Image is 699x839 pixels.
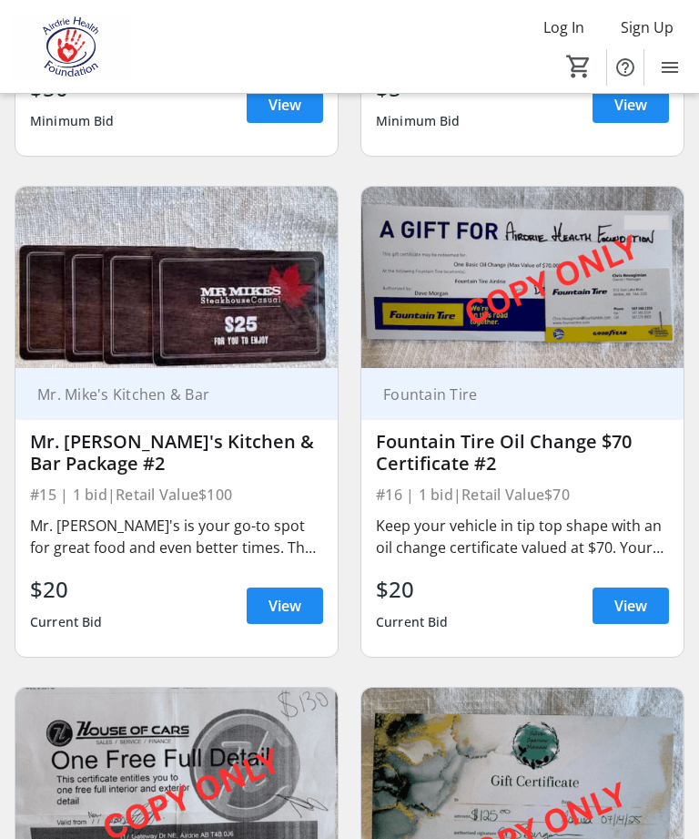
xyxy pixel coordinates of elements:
[30,105,115,138] div: Minimum Bid
[15,187,338,368] img: Mr. Mike's Kitchen & Bar Package #2
[376,482,669,507] div: #16 | 1 bid | Retail Value $70
[268,94,301,116] span: View
[529,13,599,42] button: Log In
[30,515,323,558] div: Mr. [PERSON_NAME]'s is your go-to spot for great food and even better times. They serve everythin...
[376,105,461,138] div: Minimum Bid
[268,595,301,617] span: View
[607,49,643,86] button: Help
[606,13,688,42] button: Sign Up
[30,573,103,606] div: $20
[543,16,584,38] span: Log In
[621,16,674,38] span: Sign Up
[11,13,132,81] img: Airdrie Health Foundation's Logo
[30,606,103,639] div: Current Bid
[247,588,323,624] a: View
[30,431,323,475] div: Mr. [PERSON_NAME]'s Kitchen & Bar Package #2
[562,50,595,83] button: Cart
[247,87,323,123] a: View
[614,595,647,617] span: View
[376,385,647,404] div: Fountain Tire
[593,588,669,624] a: View
[30,385,301,404] div: Mr. Mike's Kitchen & Bar
[376,573,449,606] div: $20
[376,515,669,558] div: Keep your vehicle in tip top shape with an oil change certificate valued at $70. Your vehicle wil...
[652,49,688,86] button: Menu
[614,94,647,116] span: View
[593,87,669,123] a: View
[30,482,323,507] div: #15 | 1 bid | Retail Value $100
[376,606,449,639] div: Current Bid
[361,187,684,368] img: Fountain Tire Oil Change $70 Certificate #2
[376,431,669,475] div: Fountain Tire Oil Change $70 Certificate #2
